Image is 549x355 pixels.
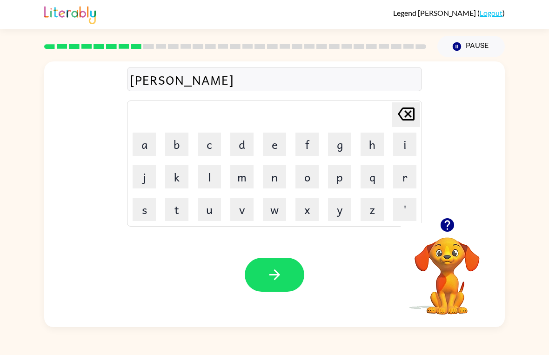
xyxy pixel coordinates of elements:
[328,198,351,221] button: y
[198,198,221,221] button: u
[198,165,221,188] button: l
[393,133,416,156] button: i
[393,8,505,17] div: ( )
[230,198,254,221] button: v
[361,165,384,188] button: q
[263,198,286,221] button: w
[133,165,156,188] button: j
[393,8,477,17] span: Legend [PERSON_NAME]
[361,198,384,221] button: z
[437,36,505,57] button: Pause
[230,133,254,156] button: d
[295,133,319,156] button: f
[480,8,502,17] a: Logout
[263,133,286,156] button: e
[130,70,419,89] div: [PERSON_NAME]
[401,223,494,316] video: Your browser must support playing .mp4 files to use Literably. Please try using another browser.
[295,198,319,221] button: x
[230,165,254,188] button: m
[263,165,286,188] button: n
[393,165,416,188] button: r
[361,133,384,156] button: h
[133,198,156,221] button: s
[44,4,96,24] img: Literably
[165,133,188,156] button: b
[165,165,188,188] button: k
[328,133,351,156] button: g
[165,198,188,221] button: t
[133,133,156,156] button: a
[393,198,416,221] button: '
[295,165,319,188] button: o
[328,165,351,188] button: p
[198,133,221,156] button: c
